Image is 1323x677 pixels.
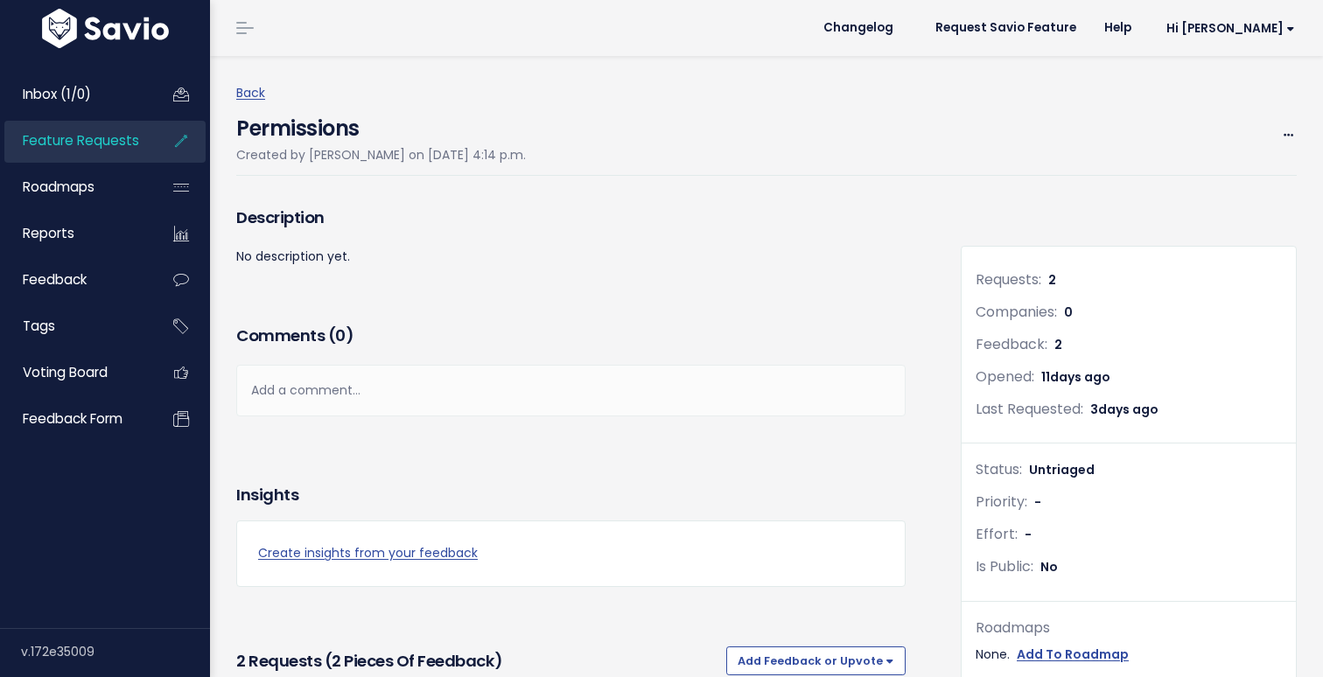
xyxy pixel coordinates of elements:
span: 3 [1090,401,1158,418]
a: Inbox (1/0) [4,74,145,115]
a: Feature Requests [4,121,145,161]
span: Effort: [976,524,1018,544]
span: No [1040,558,1058,576]
button: Add Feedback or Upvote [726,646,906,674]
a: Add To Roadmap [1017,644,1129,666]
span: Tags [23,317,55,335]
span: Changelog [823,22,893,34]
span: Opened: [976,366,1034,387]
span: Feature Requests [23,131,139,150]
span: Last Requested: [976,399,1083,419]
div: Add a comment... [236,365,906,416]
a: Feedback form [4,399,145,439]
span: days ago [1098,401,1158,418]
a: Voting Board [4,352,145,393]
span: Priority: [976,492,1027,512]
div: None. [976,644,1282,666]
a: Create insights from your feedback [258,542,884,564]
a: Back [236,84,265,101]
span: Roadmaps [23,178,94,196]
span: Is Public: [976,556,1033,576]
span: Created by [PERSON_NAME] on [DATE] 4:14 p.m. [236,146,526,164]
span: - [1034,493,1041,511]
a: Feedback [4,260,145,300]
h3: Insights [236,483,298,507]
a: Hi [PERSON_NAME] [1145,15,1309,42]
a: Help [1090,15,1145,41]
span: 0 [335,325,346,346]
span: Feedback [23,270,87,289]
a: Reports [4,213,145,254]
a: Tags [4,306,145,346]
span: Hi [PERSON_NAME] [1166,22,1295,35]
h3: Description [236,206,906,230]
a: Request Savio Feature [921,15,1090,41]
img: logo-white.9d6f32f41409.svg [38,9,173,48]
div: v.172e35009 [21,629,210,674]
span: 11 [1041,368,1110,386]
h4: Permissions [236,104,526,144]
span: Voting Board [23,363,108,381]
span: Requests: [976,269,1041,290]
span: Inbox (1/0) [23,85,91,103]
div: Roadmaps [976,616,1282,641]
span: Untriaged [1029,461,1095,478]
a: Roadmaps [4,167,145,207]
span: days ago [1050,368,1110,386]
h3: Comments ( ) [236,324,906,348]
span: Reports [23,224,74,242]
span: Feedback form [23,409,122,428]
span: - [1025,526,1032,543]
span: 2 [1054,336,1062,353]
h3: 2 Requests (2 pieces of Feedback) [236,649,719,674]
span: 2 [1048,271,1056,289]
span: Feedback: [976,334,1047,354]
span: 0 [1064,304,1073,321]
span: Companies: [976,302,1057,322]
p: No description yet. [236,246,906,268]
span: Status: [976,459,1022,479]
